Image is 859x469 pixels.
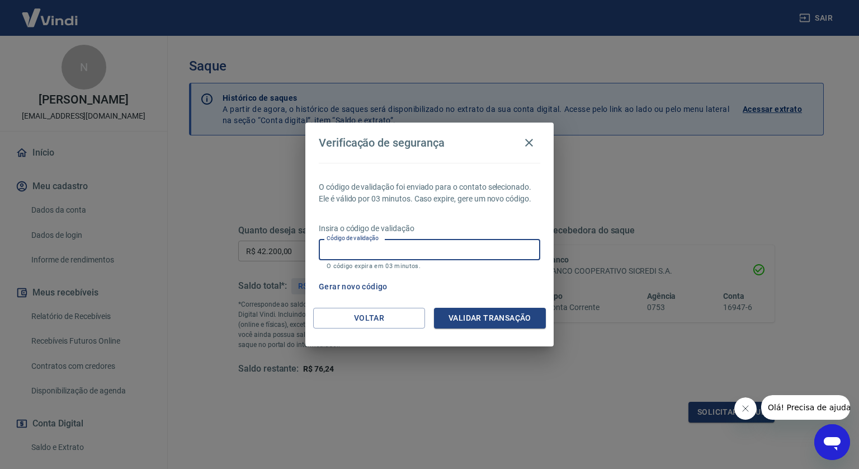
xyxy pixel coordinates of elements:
[814,424,850,460] iframe: Botão para abrir a janela de mensagens
[434,308,546,329] button: Validar transação
[734,397,757,420] iframe: Fechar mensagem
[313,308,425,329] button: Voltar
[7,8,94,17] span: Olá! Precisa de ajuda?
[761,395,850,420] iframe: Mensagem da empresa
[327,262,532,270] p: O código expira em 03 minutos.
[319,223,540,234] p: Insira o código de validação
[314,276,392,297] button: Gerar novo código
[327,234,379,242] label: Código de validação
[319,136,445,149] h4: Verificação de segurança
[319,181,540,205] p: O código de validação foi enviado para o contato selecionado. Ele é válido por 03 minutos. Caso e...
